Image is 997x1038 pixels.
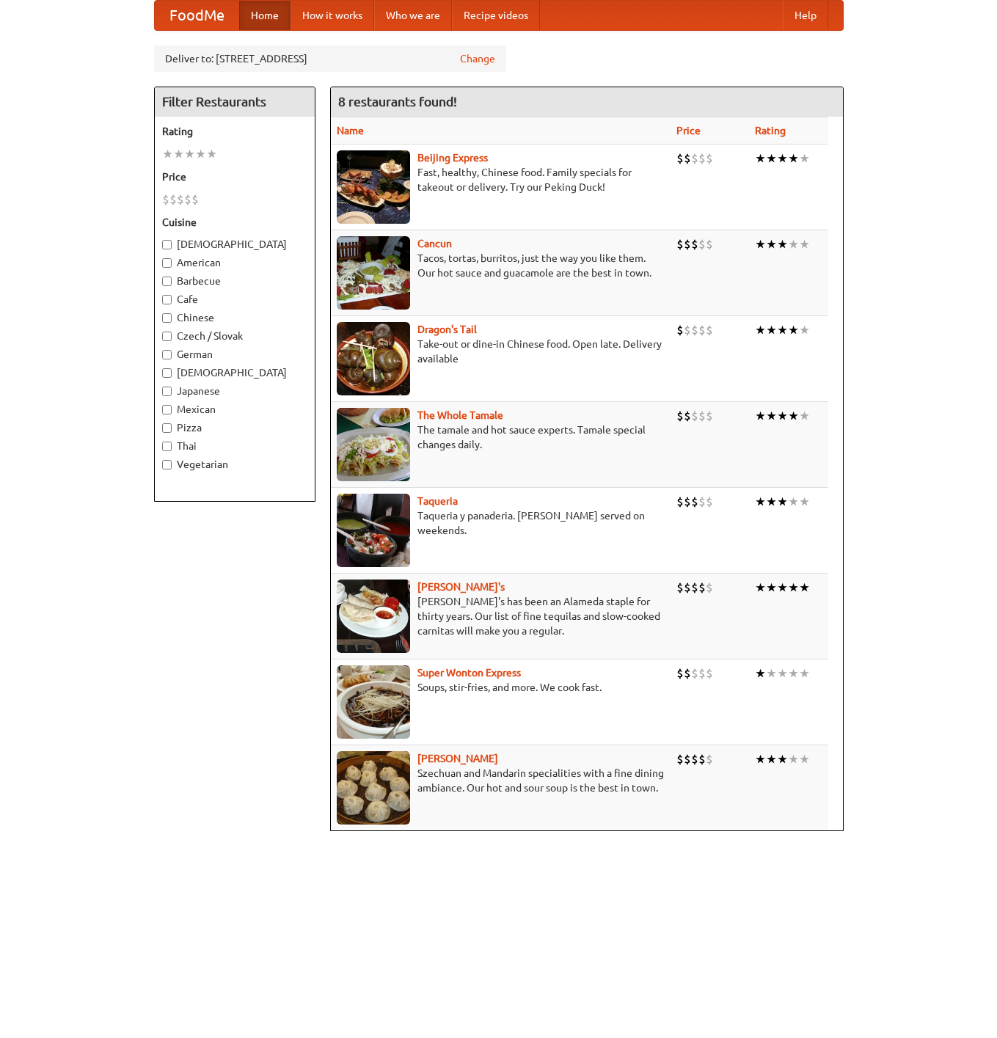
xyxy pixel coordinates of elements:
[684,236,691,252] li: $
[684,665,691,681] li: $
[162,274,307,288] label: Barbecue
[766,236,777,252] li: ★
[162,258,172,268] input: American
[337,594,665,638] p: [PERSON_NAME]'s has been an Alameda staple for thirty years. Our list of fine tequilas and slow-c...
[698,236,706,252] li: $
[337,751,410,825] img: shandong.jpg
[169,191,177,208] li: $
[706,580,713,596] li: $
[799,580,810,596] li: ★
[337,766,665,795] p: Szechuan and Mandarin specialities with a fine dining ambiance. Our hot and sour soup is the best...
[755,125,786,136] a: Rating
[417,667,521,679] a: Super Wonton Express
[162,387,172,396] input: Japanese
[788,665,799,681] li: ★
[162,442,172,451] input: Thai
[676,236,684,252] li: $
[788,322,799,338] li: ★
[755,751,766,767] li: ★
[184,191,191,208] li: $
[684,751,691,767] li: $
[337,236,410,310] img: cancun.jpg
[162,146,173,162] li: ★
[206,146,217,162] li: ★
[239,1,291,30] a: Home
[162,420,307,435] label: Pizza
[676,494,684,510] li: $
[155,87,315,117] h4: Filter Restaurants
[788,580,799,596] li: ★
[162,292,307,307] label: Cafe
[162,405,172,414] input: Mexican
[706,751,713,767] li: $
[154,45,506,72] div: Deliver to: [STREET_ADDRESS]
[777,580,788,596] li: ★
[337,165,665,194] p: Fast, healthy, Chinese food. Family specials for takeout or delivery. Try our Peking Duck!
[755,580,766,596] li: ★
[755,408,766,424] li: ★
[417,238,452,249] a: Cancun
[766,580,777,596] li: ★
[162,237,307,252] label: [DEMOGRAPHIC_DATA]
[755,322,766,338] li: ★
[162,460,172,469] input: Vegetarian
[162,240,172,249] input: [DEMOGRAPHIC_DATA]
[788,236,799,252] li: ★
[676,665,684,681] li: $
[691,408,698,424] li: $
[337,322,410,395] img: dragon.jpg
[338,95,457,109] ng-pluralize: 8 restaurants found!
[755,150,766,167] li: ★
[684,150,691,167] li: $
[755,665,766,681] li: ★
[691,580,698,596] li: $
[337,680,665,695] p: Soups, stir-fries, and more. We cook fast.
[691,322,698,338] li: $
[799,494,810,510] li: ★
[698,494,706,510] li: $
[417,409,503,421] a: The Whole Tamale
[162,368,172,378] input: [DEMOGRAPHIC_DATA]
[755,236,766,252] li: ★
[195,146,206,162] li: ★
[799,236,810,252] li: ★
[698,322,706,338] li: $
[162,402,307,417] label: Mexican
[676,751,684,767] li: $
[698,580,706,596] li: $
[162,255,307,270] label: American
[799,150,810,167] li: ★
[337,508,665,538] p: Taqueria y panaderia. [PERSON_NAME] served on weekends.
[777,236,788,252] li: ★
[706,322,713,338] li: $
[766,408,777,424] li: ★
[155,1,239,30] a: FoodMe
[684,580,691,596] li: $
[337,125,364,136] a: Name
[777,665,788,681] li: ★
[799,322,810,338] li: ★
[766,665,777,681] li: ★
[691,751,698,767] li: $
[374,1,452,30] a: Who we are
[676,322,684,338] li: $
[676,150,684,167] li: $
[452,1,540,30] a: Recipe videos
[337,408,410,481] img: wholetamale.jpg
[691,236,698,252] li: $
[162,124,307,139] h5: Rating
[706,494,713,510] li: $
[162,423,172,433] input: Pizza
[755,494,766,510] li: ★
[799,665,810,681] li: ★
[162,329,307,343] label: Czech / Slovak
[698,408,706,424] li: $
[417,495,458,507] a: Taqueria
[417,152,488,164] b: Beijing Express
[162,350,172,359] input: German
[698,665,706,681] li: $
[777,150,788,167] li: ★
